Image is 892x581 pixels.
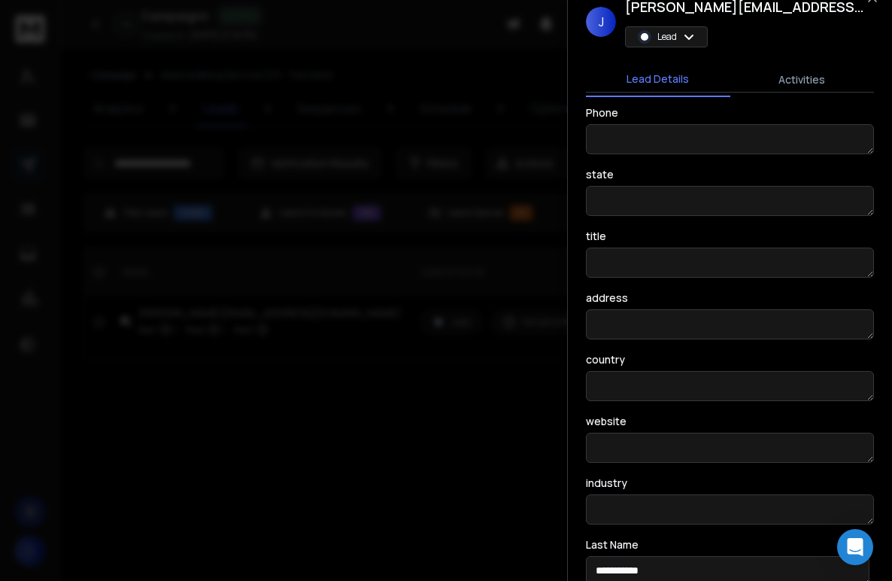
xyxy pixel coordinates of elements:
label: industry [586,478,627,488]
button: Lead Details [586,62,730,97]
label: Last Name [586,540,639,550]
p: Lead [657,31,677,43]
div: Open Intercom Messenger [837,529,873,565]
button: Activities [730,63,875,96]
label: state [586,169,614,180]
label: address [586,293,628,303]
span: J [586,7,616,37]
label: Phone [586,108,618,118]
label: website [586,416,627,427]
label: title [586,231,606,242]
label: country [586,354,625,365]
